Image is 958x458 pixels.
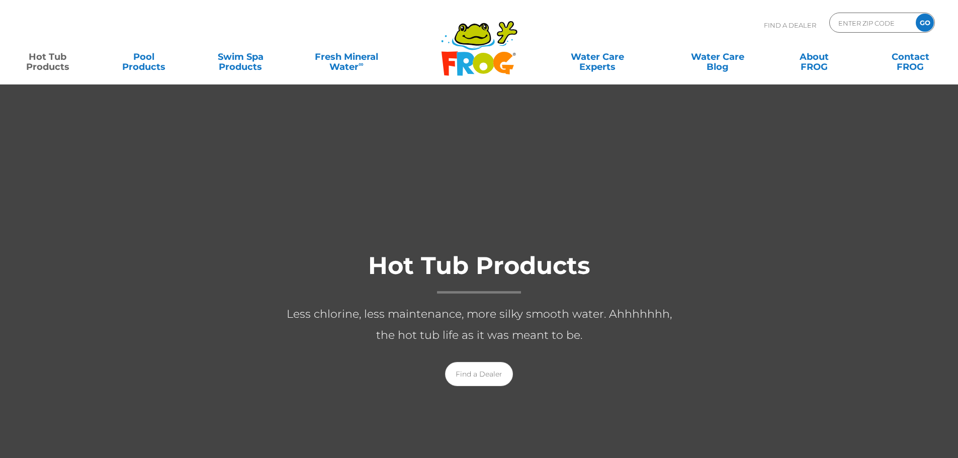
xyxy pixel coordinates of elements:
[203,47,278,67] a: Swim SpaProducts
[359,60,364,68] sup: ∞
[776,47,851,67] a: AboutFROG
[916,14,934,32] input: GO
[278,252,680,294] h1: Hot Tub Products
[680,47,755,67] a: Water CareBlog
[299,47,393,67] a: Fresh MineralWater∞
[10,47,85,67] a: Hot TubProducts
[537,47,658,67] a: Water CareExperts
[278,304,680,346] p: Less chlorine, less maintenance, more silky smooth water. Ahhhhhhh, the hot tub life as it was me...
[107,47,182,67] a: PoolProducts
[837,16,905,30] input: Zip Code Form
[764,13,816,38] p: Find A Dealer
[445,362,513,386] a: Find a Dealer
[873,47,948,67] a: ContactFROG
